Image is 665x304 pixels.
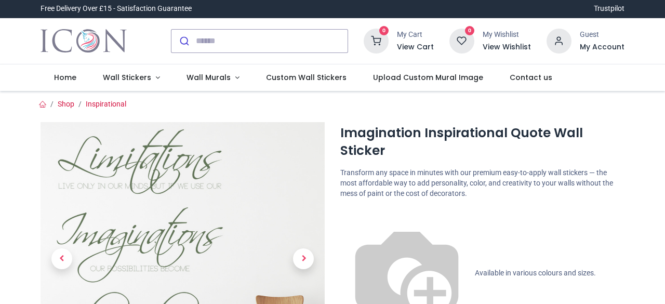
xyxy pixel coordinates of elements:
a: Trustpilot [594,4,624,14]
h1: Imagination Inspirational Quote Wall Sticker [340,124,624,160]
img: Icon Wall Stickers [41,27,126,56]
div: Guest [580,30,624,40]
a: Inspirational [86,100,126,108]
span: Upload Custom Mural Image [373,72,483,83]
a: Wall Stickers [90,64,174,91]
span: Next [293,248,314,269]
a: Shop [58,100,74,108]
sup: 0 [379,26,389,36]
span: Previous [51,248,72,269]
a: Logo of Icon Wall Stickers [41,27,126,56]
a: Wall Murals [173,64,252,91]
span: Home [54,72,76,83]
span: Wall Stickers [103,72,151,83]
a: 0 [449,36,474,44]
a: 0 [364,36,389,44]
a: My Account [580,42,624,52]
div: My Wishlist [483,30,531,40]
button: Submit [171,30,196,52]
span: Custom Wall Stickers [266,72,347,83]
span: Wall Murals [187,72,231,83]
div: My Cart [397,30,434,40]
p: Transform any space in minutes with our premium easy-to-apply wall stickers — the most affordable... [340,168,624,199]
a: View Cart [397,42,434,52]
span: Contact us [510,72,552,83]
span: Available in various colours and sizes. [475,269,596,277]
a: View Wishlist [483,42,531,52]
div: Free Delivery Over £15 - Satisfaction Guarantee [41,4,192,14]
sup: 0 [465,26,475,36]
